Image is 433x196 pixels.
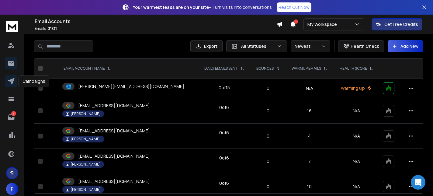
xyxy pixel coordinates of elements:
[286,98,334,124] td: 16
[219,85,230,91] div: 0 of 15
[254,158,282,164] p: 0
[292,66,321,71] p: WARMUP EMAILS
[133,4,272,10] p: – Turn visits into conversations
[78,83,184,89] p: [PERSON_NAME][EMAIL_ADDRESS][DOMAIN_NAME]
[337,184,376,190] p: N/A
[71,137,101,142] p: [PERSON_NAME]
[256,66,274,71] p: BOUNCES
[6,183,18,195] button: F
[5,111,17,123] a: 9
[384,21,418,27] p: Get Free Credits
[48,26,57,31] span: 31 / 31
[411,175,425,190] div: Open Intercom Messenger
[78,103,150,109] p: [EMAIL_ADDRESS][DOMAIN_NAME]
[338,40,384,52] button: Health Check
[337,108,376,114] p: N/A
[351,43,379,49] p: Health Check
[254,184,282,190] p: 0
[71,111,101,116] p: [PERSON_NAME]
[133,4,209,10] strong: Your warmest leads are on your site
[388,40,423,52] button: Add New
[219,130,229,136] div: 0 of 6
[337,85,376,91] p: Warming Up
[277,2,311,12] a: Reach Out Now
[286,149,334,174] td: 7
[71,162,101,167] p: [PERSON_NAME]
[219,104,229,110] div: 0 of 6
[71,187,101,192] p: [PERSON_NAME]
[254,133,282,139] p: 0
[286,79,334,98] td: N/A
[279,4,310,10] p: Reach Out Now
[337,158,376,164] p: N/A
[78,128,150,134] p: [EMAIL_ADDRESS][DOMAIN_NAME]
[241,43,275,49] p: All Statuses
[78,153,150,159] p: [EMAIL_ADDRESS][DOMAIN_NAME]
[254,108,282,114] p: 0
[204,66,238,71] p: DAILY EMAILS SENT
[254,85,282,91] p: 0
[372,18,422,30] button: Get Free Credits
[340,66,367,71] p: HEALTH SCORE
[35,26,277,31] p: Emails :
[219,180,229,186] div: 0 of 6
[35,18,277,25] h1: Email Accounts
[307,21,339,27] p: My Workspace
[219,155,229,161] div: 0 of 6
[190,40,223,52] button: Export
[291,40,330,52] button: Newest
[337,133,376,139] p: N/A
[294,19,298,24] span: 1
[286,124,334,149] td: 4
[11,111,16,116] p: 9
[19,75,49,87] div: Campaigns
[6,21,18,32] img: logo
[78,178,150,184] p: [EMAIL_ADDRESS][DOMAIN_NAME]
[64,66,111,71] div: EMAIL ACCOUNT NAME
